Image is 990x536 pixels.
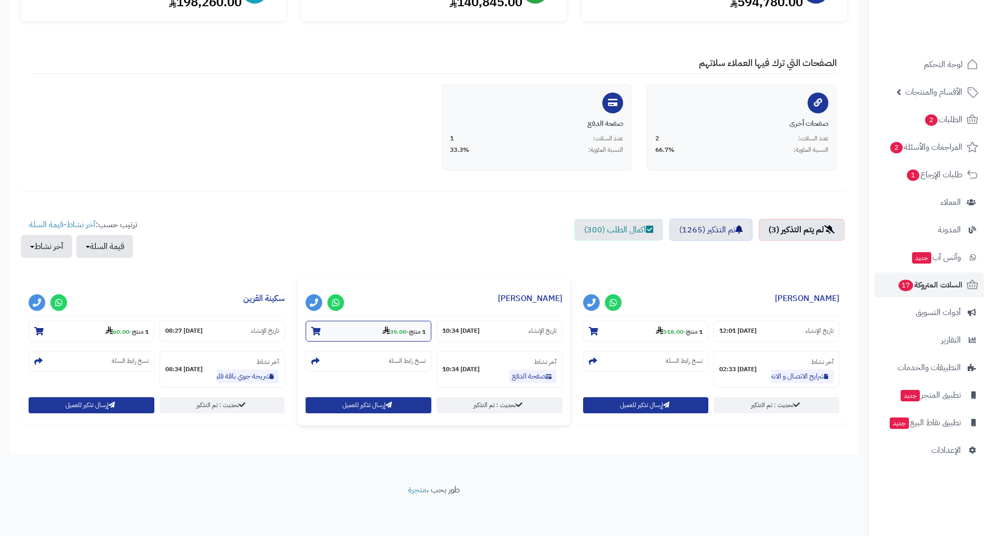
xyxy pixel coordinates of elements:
[900,388,961,402] span: تطبيق المتجر
[588,146,623,154] span: النسبة المئوية:
[875,355,984,380] a: التطبيقات والخدمات
[21,219,137,258] ul: ترتيب حسب: -
[656,327,683,336] strong: 518.00
[31,58,837,74] h4: الصفحات التي ترك فيها العملاء سلاتهم
[450,134,454,143] span: 1
[875,52,984,77] a: لوحة التحكم
[916,305,961,320] span: أدوات التسويق
[656,326,703,336] small: -
[875,438,984,463] a: الإعدادات
[29,218,63,231] a: قيمة السلة
[875,410,984,435] a: تطبيق نقاط البيعجديد
[875,300,984,325] a: أدوات التسويق
[941,195,961,210] span: العملاء
[382,327,406,336] strong: 39.00
[257,357,279,367] small: آخر نشاط
[160,397,285,413] a: تحديث : تم التذكير
[409,327,426,336] strong: 1 منتج
[907,169,919,181] span: 1
[21,235,72,258] button: آخر نشاط
[919,28,980,49] img: logo-2.png
[941,333,961,347] span: التقارير
[450,119,623,129] div: صفحة الدفع
[890,417,909,429] span: جديد
[217,370,279,383] a: شريحة جوي باقة فليكس 105 لمدة 4 أسابيع 28 يوم
[105,326,149,336] small: -
[875,162,984,187] a: طلبات الإرجاع1
[583,321,709,342] section: 1 منتج-518.00
[509,370,557,383] a: صفحة الدفع
[583,351,709,372] section: نسخ رابط السلة
[925,114,938,126] span: 2
[382,326,426,336] small: -
[798,134,828,143] span: عدد السلات:
[76,235,133,258] button: قيمة السلة
[875,217,984,242] a: المدونة
[875,383,984,408] a: تطبيق المتجرجديد
[389,357,426,365] small: نسخ رابط السلة
[442,326,480,335] strong: [DATE] 10:34
[442,365,480,374] strong: [DATE] 10:34
[669,219,753,241] a: تم التذكير (1265)
[593,134,623,143] span: عدد السلات:
[897,360,961,375] span: التطبيقات والخدمات
[29,397,154,413] button: إرسال تذكير للعميل
[924,57,962,72] span: لوحة التحكم
[811,357,834,367] small: آخر نشاط
[306,321,431,342] section: 1 منتج-39.00
[901,390,920,401] span: جديد
[251,326,279,335] small: تاريخ الإنشاء
[899,280,913,291] span: 17
[875,135,984,160] a: المراجعات والأسئلة2
[775,292,839,305] a: [PERSON_NAME]
[574,219,663,241] a: اكمال الطلب (300)
[529,326,557,335] small: تاريخ الإنشاء
[165,326,203,335] strong: [DATE] 08:27
[29,351,154,372] section: نسخ رابط السلة
[534,357,557,367] small: آخر نشاط
[666,357,703,365] small: نسخ رابط السلة
[655,119,828,129] div: صفحات أخرى
[905,85,962,99] span: الأقسام والمنتجات
[583,397,709,413] button: إرسال تذكير للعميل
[437,397,562,413] a: تحديث : تم التذكير
[938,223,961,237] span: المدونة
[105,327,129,336] strong: 60.00
[911,250,961,265] span: وآتس آب
[889,415,961,430] span: تطبيق نقاط البيع
[875,245,984,270] a: وآتس آبجديد
[450,146,469,154] span: 33.3%
[165,365,203,374] strong: [DATE] 08:34
[875,272,984,297] a: السلات المتروكة17
[912,252,931,264] span: جديد
[67,218,96,231] a: آخر نشاط
[29,321,154,342] section: 1 منتج-60.00
[719,365,757,374] strong: [DATE] 02:33
[875,107,984,132] a: الطلبات2
[408,483,427,496] a: متجرة
[889,140,962,154] span: المراجعات والأسئلة
[132,327,149,336] strong: 1 منتج
[243,292,285,305] a: سكينة القرين
[931,443,961,457] span: الإعدادات
[498,292,562,305] a: [PERSON_NAME]
[306,351,431,372] section: نسخ رابط السلة
[890,142,903,153] span: 2
[906,167,962,182] span: طلبات الإرجاع
[897,278,962,292] span: السلات المتروكة
[112,357,149,365] small: نسخ رابط السلة
[759,219,844,241] a: لم يتم التذكير (3)
[794,146,828,154] span: النسبة المئوية:
[306,397,431,413] button: إرسال تذكير للعميل
[655,134,659,143] span: 2
[924,112,962,127] span: الطلبات
[806,326,834,335] small: تاريخ الإنشاء
[719,326,757,335] strong: [DATE] 12:01
[686,327,703,336] strong: 1 منتج
[771,370,834,383] a: شرايح الاتصال و الانترنت والشحن
[714,397,839,413] a: تحديث : تم التذكير
[875,328,984,352] a: التقارير
[875,190,984,215] a: العملاء
[655,146,675,154] span: 66.7%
